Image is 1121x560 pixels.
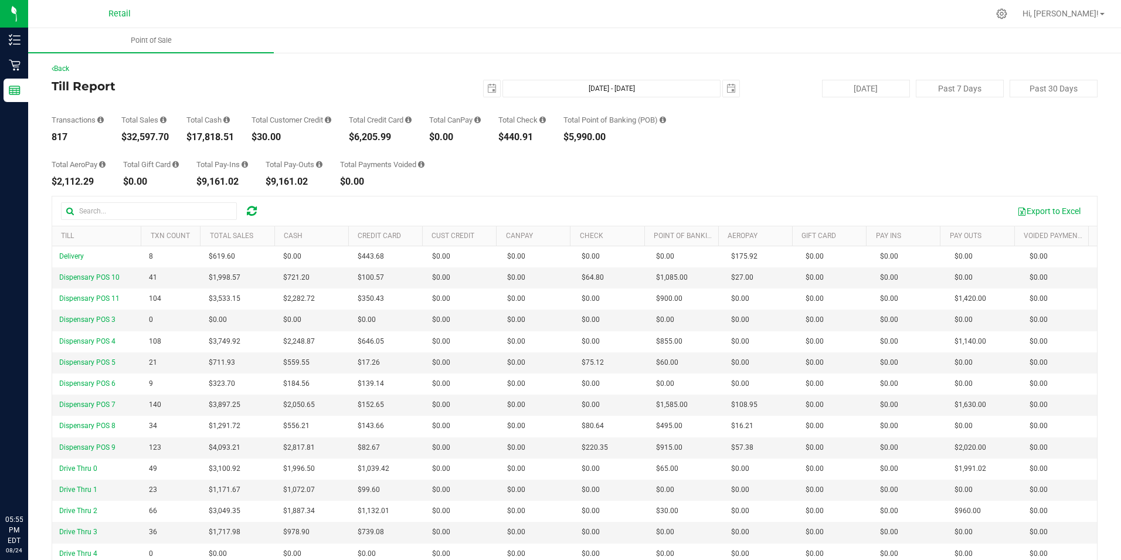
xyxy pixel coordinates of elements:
span: $3,897.25 [209,399,240,410]
i: Sum of all successful, non-voided payment transaction amounts using account credit as the payment... [325,116,331,124]
span: Drive Thru 1 [59,486,97,494]
iframe: Resource center [12,466,47,501]
span: $0.00 [432,293,450,304]
span: $2,020.00 [954,442,986,453]
span: $0.00 [731,548,749,559]
span: Drive Thru 3 [59,528,97,536]
span: $0.00 [1030,527,1048,538]
span: $175.92 [731,251,757,262]
i: Sum of all successful, non-voided payment transaction amounts using check as the payment method. [539,116,546,124]
a: Total Sales [210,232,253,240]
span: $4,093.21 [209,442,240,453]
a: Back [52,65,69,73]
span: $184.56 [283,378,310,389]
i: Sum of all successful, non-voided cash payment transaction amounts (excluding tips and transactio... [223,116,230,124]
span: $0.00 [880,378,898,389]
a: CanPay [506,232,533,240]
span: $0.00 [1030,484,1048,495]
i: Sum of all cash pay-ins added to tills within the date range. [242,161,248,168]
span: $0.00 [432,527,450,538]
span: $100.57 [358,272,384,283]
span: Dispensary POS 3 [59,315,116,324]
span: $0.00 [880,420,898,432]
span: Retail [108,9,131,19]
span: $0.00 [432,442,450,453]
span: 9 [149,378,153,389]
span: $0.00 [507,399,525,410]
a: Gift Card [801,232,836,240]
span: 108 [149,336,161,347]
span: $0.00 [806,293,824,304]
div: Total Gift Card [123,161,179,168]
span: $0.00 [656,251,674,262]
span: $0.00 [880,548,898,559]
span: $2,050.65 [283,399,315,410]
span: $0.00 [880,357,898,368]
i: Sum of all voided payment transaction amounts (excluding tips and transaction fees) within the da... [418,161,424,168]
div: $17,818.51 [186,133,234,142]
i: Sum of all successful AeroPay payment transaction amounts for all purchases in the date range. Ex... [99,161,106,168]
span: $0.00 [582,314,600,325]
span: $0.00 [731,293,749,304]
span: 21 [149,357,157,368]
span: $0.00 [806,251,824,262]
a: Credit Card [358,232,401,240]
span: $0.00 [432,484,450,495]
div: $2,112.29 [52,177,106,186]
button: [DATE] [822,80,910,97]
i: Count of all successful payment transactions, possibly including voids, refunds, and cash-back fr... [97,116,104,124]
span: $0.00 [731,505,749,517]
span: $0.00 [806,505,824,517]
span: $0.00 [656,314,674,325]
span: $978.90 [283,527,310,538]
span: $443.68 [358,251,384,262]
span: $646.05 [358,336,384,347]
span: 66 [149,505,157,517]
span: $2,817.81 [283,442,315,453]
i: Sum of all successful, non-voided payment transaction amounts using CanPay (as well as manual Can... [474,116,481,124]
span: $0.00 [432,357,450,368]
span: Dispensary POS 10 [59,273,120,281]
span: $27.00 [731,272,753,283]
p: 08/24 [5,546,23,555]
div: $6,205.99 [349,133,412,142]
span: $0.00 [209,548,227,559]
span: 23 [149,484,157,495]
span: $559.55 [283,357,310,368]
i: Sum of all successful, non-voided payment transaction amounts (excluding tips and transaction fee... [160,116,167,124]
div: $440.91 [498,133,546,142]
span: $3,749.92 [209,336,240,347]
span: Drive Thru 0 [59,464,97,473]
span: $0.00 [432,378,450,389]
span: $0.00 [880,527,898,538]
span: $220.35 [582,442,608,453]
span: $350.43 [358,293,384,304]
span: $80.64 [582,420,604,432]
span: $0.00 [1030,251,1048,262]
span: $3,049.35 [209,505,240,517]
span: $0.00 [507,484,525,495]
span: Drive Thru 2 [59,507,97,515]
div: Transactions [52,116,104,124]
div: Total Customer Credit [252,116,331,124]
span: $0.00 [358,314,376,325]
span: $30.00 [656,505,678,517]
span: $0.00 [954,314,973,325]
span: $3,533.15 [209,293,240,304]
div: $5,990.00 [563,133,666,142]
a: Point of Banking (POB) [654,232,737,240]
span: $17.26 [358,357,380,368]
span: $0.00 [806,420,824,432]
span: $1,887.34 [283,505,315,517]
span: $152.65 [358,399,384,410]
span: $495.00 [656,420,682,432]
div: Total Check [498,116,546,124]
span: $0.00 [880,314,898,325]
span: $0.00 [806,357,824,368]
span: $108.95 [731,399,757,410]
span: $855.00 [656,336,682,347]
div: $0.00 [340,177,424,186]
span: $0.00 [656,527,674,538]
span: $0.00 [1030,357,1048,368]
a: Voided Payments [1024,232,1086,240]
